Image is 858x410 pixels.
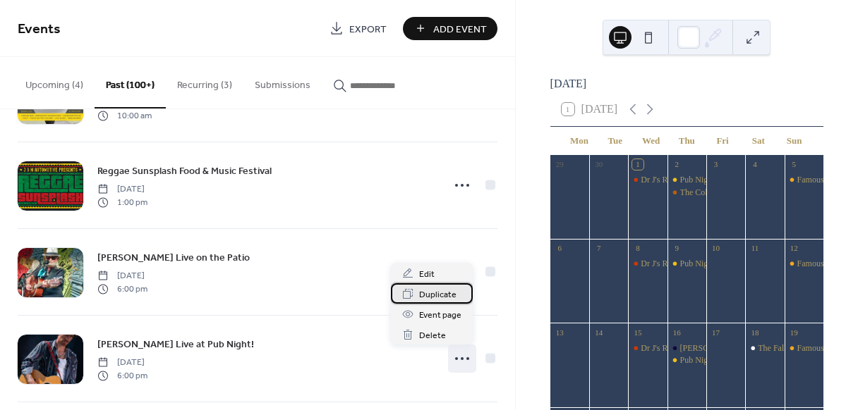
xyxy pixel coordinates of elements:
div: 11 [749,243,760,254]
div: 9 [672,243,682,254]
span: 6:00 pm [97,369,147,382]
div: Dr J's Rib Night [628,342,667,354]
div: 10 [711,243,721,254]
span: [PERSON_NAME] Live on the Patio [97,251,250,266]
div: Dr J's Rib Night [641,342,696,354]
div: 29 [555,159,565,170]
div: Bob Butcher Live at Pub Night [667,342,706,354]
span: Delete [419,328,446,343]
span: Events [18,15,61,43]
div: Famous Sunday Brunch Buffet [785,258,823,270]
span: Export [349,22,387,37]
div: Mon [562,127,598,155]
div: Famous Sunday Brunch Buffet [785,174,823,186]
div: 19 [789,327,799,337]
div: 17 [711,327,721,337]
div: Dr J's Rib Night [641,174,696,186]
div: Pub Night Thursdays [667,258,706,270]
span: Add Event [433,22,487,37]
span: [PERSON_NAME] Live at Pub Night! [97,337,254,352]
div: 16 [672,327,682,337]
div: Dr J's Rib Night [628,174,667,186]
div: 13 [555,327,565,337]
span: 1:00 pm [97,196,147,209]
div: Dr J's Rib Night [628,258,667,270]
div: 5 [789,159,799,170]
div: Fri [705,127,741,155]
span: 10:00 am [97,109,152,122]
span: Reggae Sunsplash Food & Music Festival [97,164,272,179]
button: Past (100+) [95,57,166,108]
a: [PERSON_NAME] Live on the Patio [97,249,250,266]
div: Tue [597,127,633,155]
div: 4 [749,159,760,170]
div: 7 [593,243,604,254]
span: [DATE] [97,183,147,196]
div: Pub Night Thursdays [680,174,752,186]
div: [DATE] [550,75,823,92]
div: Sun [776,127,812,155]
div: Sat [740,127,776,155]
div: 8 [632,243,643,254]
div: Pub Night Thursdays [667,354,706,366]
div: 1 [632,159,643,170]
span: Edit [419,267,435,282]
a: [PERSON_NAME] Live at Pub Night! [97,336,254,352]
div: The Colton Sisters Live at Pub Night! [680,187,809,199]
div: Wed [633,127,669,155]
button: Add Event [403,17,497,40]
div: 30 [593,159,604,170]
div: The Fall Formal [745,342,784,354]
div: The Colton Sisters Live at Pub Night! [667,187,706,199]
span: Event page [419,308,461,323]
span: Duplicate [419,287,457,302]
span: 6:00 pm [97,282,147,295]
div: The Fall Formal [758,342,813,354]
div: Pub Night Thursdays [667,174,706,186]
button: Upcoming (4) [14,57,95,107]
div: Famous Sunday Brunch Buffet [785,342,823,354]
div: 2 [672,159,682,170]
button: Submissions [243,57,322,107]
div: 12 [789,243,799,254]
div: 14 [593,327,604,337]
span: [DATE] [97,270,147,282]
div: 18 [749,327,760,337]
div: 6 [555,243,565,254]
div: Dr J's Rib Night [641,258,696,270]
div: Pub Night Thursdays [680,354,752,366]
a: Reggae Sunsplash Food & Music Festival [97,163,272,179]
div: Pub Night Thursdays [680,258,752,270]
span: [DATE] [97,356,147,369]
div: 15 [632,327,643,337]
div: 3 [711,159,721,170]
div: [PERSON_NAME] Live at Pub Night [680,342,810,354]
button: Recurring (3) [166,57,243,107]
a: Export [319,17,397,40]
div: Thu [669,127,705,155]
